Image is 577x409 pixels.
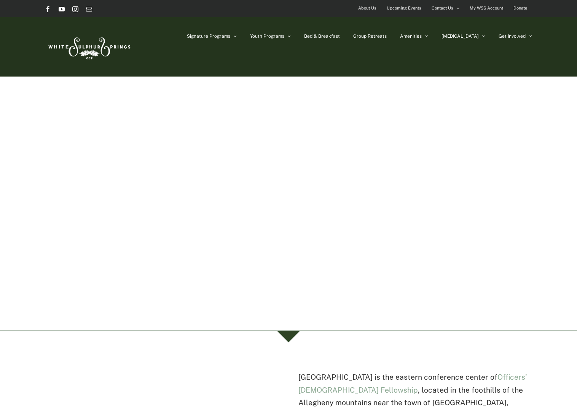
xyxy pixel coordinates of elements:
[442,17,485,55] a: [MEDICAL_DATA]
[45,29,132,65] img: White Sulphur Springs Logo
[432,3,453,14] span: Contact Us
[304,34,340,38] span: Bed & Breakfast
[387,3,421,14] span: Upcoming Events
[250,34,284,38] span: Youth Programs
[358,3,376,14] span: About Us
[400,34,422,38] span: Amenities
[353,34,387,38] span: Group Retreats
[72,6,78,12] a: Instagram
[499,17,532,55] a: Get Involved
[298,373,527,394] a: Officers’ [DEMOGRAPHIC_DATA] Fellowship
[187,17,532,55] nav: Main Menu
[353,17,387,55] a: Group Retreats
[513,3,527,14] span: Donate
[442,34,479,38] span: [MEDICAL_DATA]
[499,34,526,38] span: Get Involved
[45,6,51,12] a: Facebook
[187,34,230,38] span: Signature Programs
[470,3,503,14] span: My WSS Account
[250,17,291,55] a: Youth Programs
[86,6,92,12] a: Email
[187,17,237,55] a: Signature Programs
[400,17,428,55] a: Amenities
[304,17,340,55] a: Bed & Breakfast
[59,6,65,12] a: YouTube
